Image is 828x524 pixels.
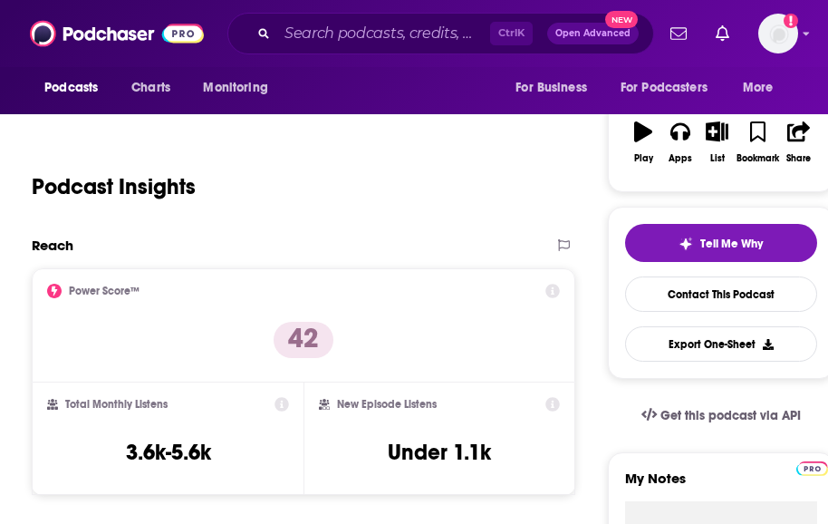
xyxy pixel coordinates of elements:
[660,408,801,423] span: Get this podcast via API
[627,393,815,438] a: Get this podcast via API
[758,14,798,53] img: User Profile
[710,153,725,164] div: List
[736,110,780,175] button: Bookmark
[227,13,654,54] div: Search podcasts, credits, & more...
[758,14,798,53] button: Show profile menu
[730,71,796,105] button: open menu
[126,439,211,466] h3: 3.6k-5.6k
[490,22,533,45] span: Ctrl K
[700,237,763,251] span: Tell Me Why
[32,173,196,200] h1: Podcast Insights
[796,459,828,476] a: Pro website
[65,398,168,411] h2: Total Monthly Listens
[679,237,693,251] img: tell me why sparkle
[669,153,692,164] div: Apps
[337,398,437,411] h2: New Episode Listens
[44,75,98,101] span: Podcasts
[758,14,798,53] span: Logged in as LBPublicity2
[786,153,811,164] div: Share
[743,75,774,101] span: More
[131,75,170,101] span: Charts
[69,285,140,297] h2: Power Score™
[30,16,204,51] img: Podchaser - Follow, Share and Rate Podcasts
[625,277,817,312] a: Contact This Podcast
[621,75,708,101] span: For Podcasters
[737,153,779,164] div: Bookmark
[605,11,638,28] span: New
[515,75,587,101] span: For Business
[662,110,699,175] button: Apps
[634,153,653,164] div: Play
[120,71,181,105] a: Charts
[32,237,73,254] h2: Reach
[698,110,736,175] button: List
[32,71,121,105] button: open menu
[190,71,291,105] button: open menu
[503,71,610,105] button: open menu
[780,110,817,175] button: Share
[625,110,662,175] button: Play
[625,224,817,262] button: tell me why sparkleTell Me Why
[796,461,828,476] img: Podchaser Pro
[663,18,694,49] a: Show notifications dropdown
[784,14,798,28] svg: Add a profile image
[609,71,734,105] button: open menu
[547,23,639,44] button: Open AdvancedNew
[277,19,490,48] input: Search podcasts, credits, & more...
[625,470,817,501] label: My Notes
[274,322,333,358] p: 42
[555,29,631,38] span: Open Advanced
[388,439,491,466] h3: Under 1.1k
[203,75,267,101] span: Monitoring
[708,18,737,49] a: Show notifications dropdown
[625,326,817,362] button: Export One-Sheet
